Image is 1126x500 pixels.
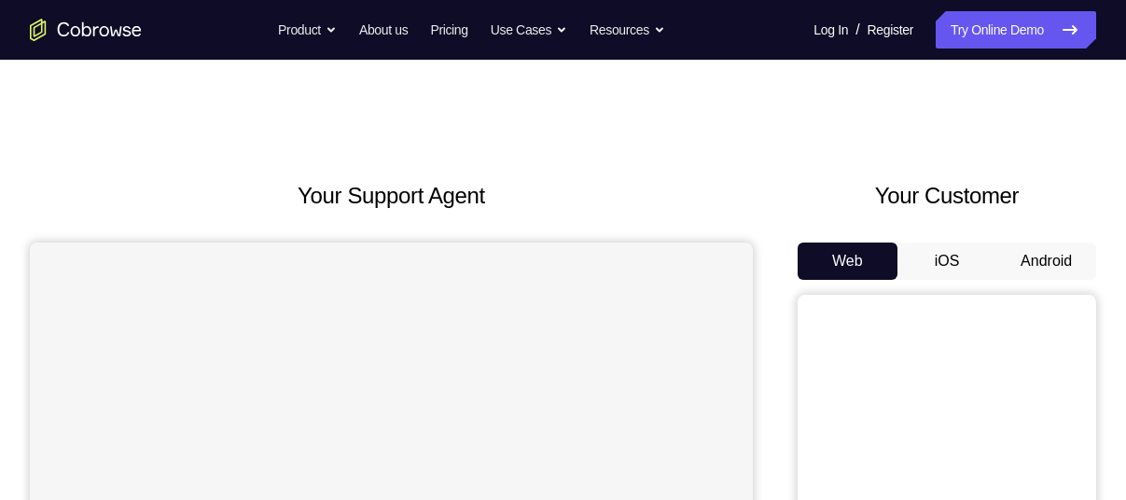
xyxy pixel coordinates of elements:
[798,179,1096,213] h2: Your Customer
[813,11,848,49] a: Log In
[868,11,913,49] a: Register
[855,19,859,41] span: /
[30,19,142,41] a: Go to the home page
[359,11,408,49] a: About us
[798,243,897,280] button: Web
[897,243,997,280] button: iOS
[936,11,1096,49] a: Try Online Demo
[430,11,467,49] a: Pricing
[491,11,567,49] button: Use Cases
[996,243,1096,280] button: Android
[590,11,665,49] button: Resources
[278,11,337,49] button: Product
[30,179,753,213] h2: Your Support Agent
